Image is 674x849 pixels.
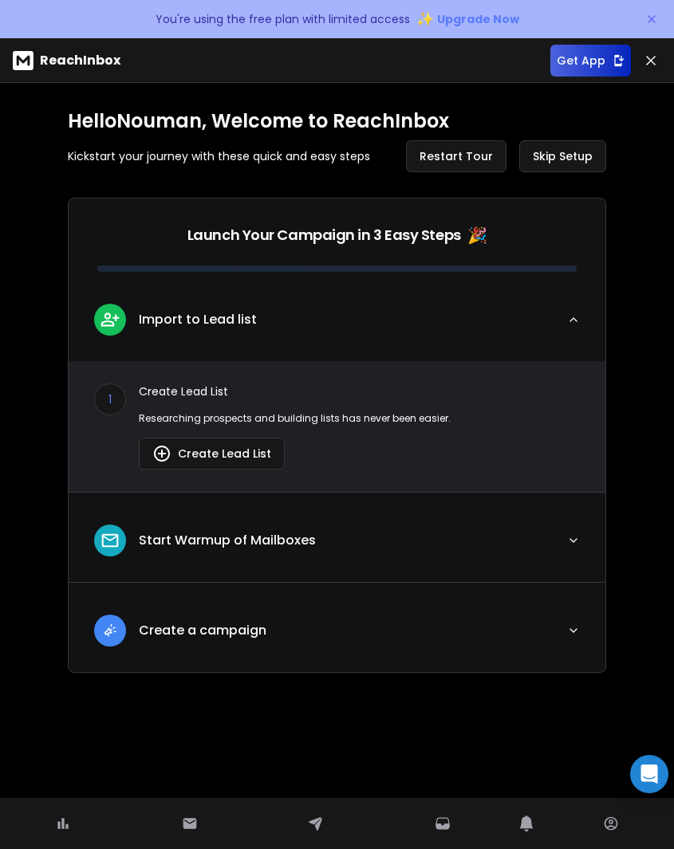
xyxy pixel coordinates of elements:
span: 🎉 [467,224,487,246]
p: Launch Your Campaign in 3 Easy Steps [187,224,461,246]
img: lead [152,444,171,463]
p: Kickstart your journey with these quick and easy steps [68,148,370,164]
p: Researching prospects and building lists has never been easier. [139,412,580,425]
p: Start Warmup of Mailboxes [139,531,316,550]
span: Upgrade Now [437,11,519,27]
img: lead [100,530,120,551]
p: Create Lead List [139,383,580,399]
img: lead [100,620,120,640]
div: 1 [94,383,126,415]
p: Import to Lead list [139,310,257,329]
span: ✨ [416,8,434,30]
button: ✨Upgrade Now [416,3,519,35]
p: You're using the free plan with limited access [156,11,410,27]
button: Create Lead List [139,438,285,470]
button: Restart Tour [406,140,506,172]
button: Get App [550,45,631,77]
button: leadCreate a campaign [69,602,605,672]
div: leadImport to Lead list [69,361,605,492]
p: Create a campaign [139,621,266,640]
p: ReachInbox [40,51,120,70]
button: leadImport to Lead list [69,291,605,361]
img: lead [100,309,120,329]
button: Skip Setup [519,140,606,172]
h1: Hello Nouman , Welcome to ReachInbox [68,108,606,134]
span: Skip Setup [533,148,593,164]
div: Open Intercom Messenger [630,755,668,793]
button: leadStart Warmup of Mailboxes [69,512,605,582]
